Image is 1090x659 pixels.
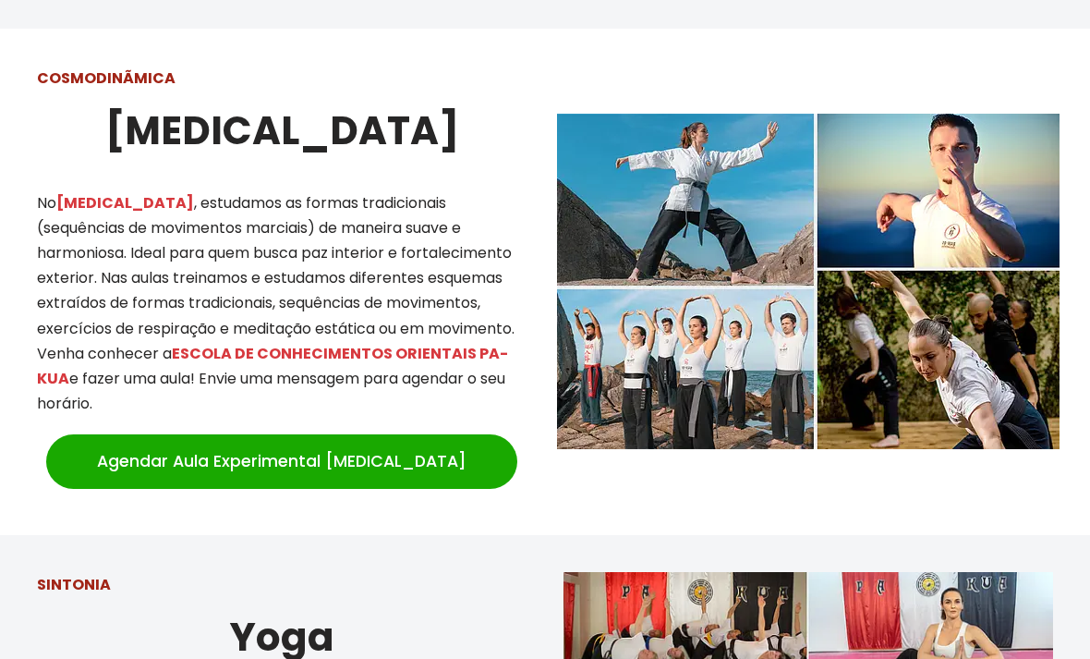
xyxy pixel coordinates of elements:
[37,190,527,417] p: No , estudamos as formas tradicionais (sequências de movimentos marciais) de maneira suave e harm...
[37,574,111,595] strong: SINTONIA
[46,434,517,488] a: Agendar Aula Experimental [MEDICAL_DATA]
[105,104,459,158] strong: [MEDICAL_DATA]
[37,67,176,89] strong: COSMODINÃMICA
[37,343,508,389] mark: ESCOLA DE CONHECIMENTOS ORIENTAIS PA-KUA
[56,192,194,214] mark: [MEDICAL_DATA]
